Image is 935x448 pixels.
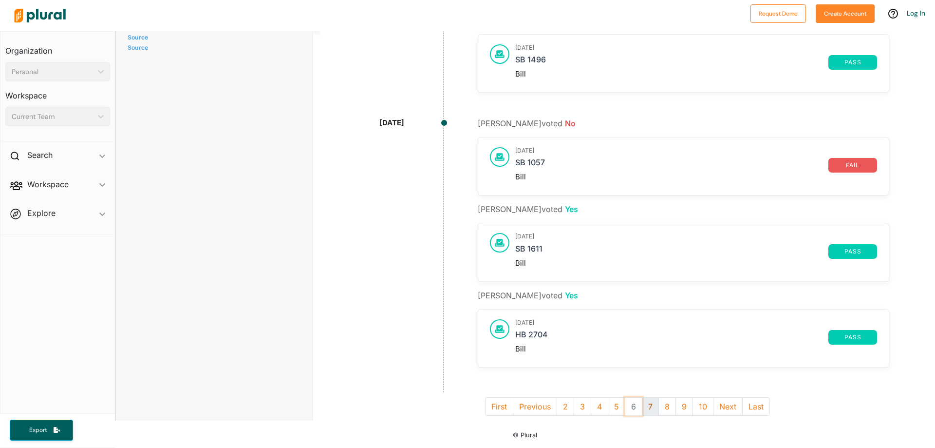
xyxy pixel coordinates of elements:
[591,397,608,416] button: 4
[513,431,537,439] small: © Plural
[834,249,871,254] span: pass
[12,67,94,77] div: Personal
[5,37,110,58] h3: Organization
[565,204,578,214] span: Yes
[128,34,298,41] a: Source
[515,147,877,154] h3: [DATE]
[742,397,770,416] button: Last
[379,117,404,129] div: [DATE]
[750,8,806,18] a: Request Demo
[675,397,693,416] button: 9
[658,397,676,416] button: 8
[515,345,877,353] div: Bill
[27,150,53,160] h2: Search
[515,158,828,173] a: SB 1057
[515,55,828,70] a: SB 1496
[515,319,877,326] h3: [DATE]
[515,233,877,240] h3: [DATE]
[692,397,713,416] button: 10
[515,173,877,181] div: Bill
[565,291,578,300] span: Yes
[834,334,871,340] span: pass
[478,118,576,128] span: [PERSON_NAME] voted
[574,397,591,416] button: 3
[515,44,877,51] h3: [DATE]
[834,59,871,65] span: pass
[834,162,871,168] span: fail
[515,244,828,259] a: SB 1611
[5,81,110,103] h3: Workspace
[816,8,875,18] a: Create Account
[478,291,578,300] span: [PERSON_NAME] voted
[10,420,73,441] button: Export
[515,330,828,345] a: HB 2704
[478,204,578,214] span: [PERSON_NAME] voted
[557,397,574,416] button: 2
[907,9,925,18] a: Log In
[513,397,557,416] button: Previous
[12,112,94,122] div: Current Team
[608,397,625,416] button: 5
[816,4,875,23] button: Create Account
[485,397,513,416] button: First
[22,426,54,434] span: Export
[642,397,659,416] button: 7
[565,118,576,128] span: No
[515,70,877,78] div: Bill
[713,397,743,416] button: Next
[750,4,806,23] button: Request Demo
[128,44,298,51] a: Source
[515,259,877,268] div: Bill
